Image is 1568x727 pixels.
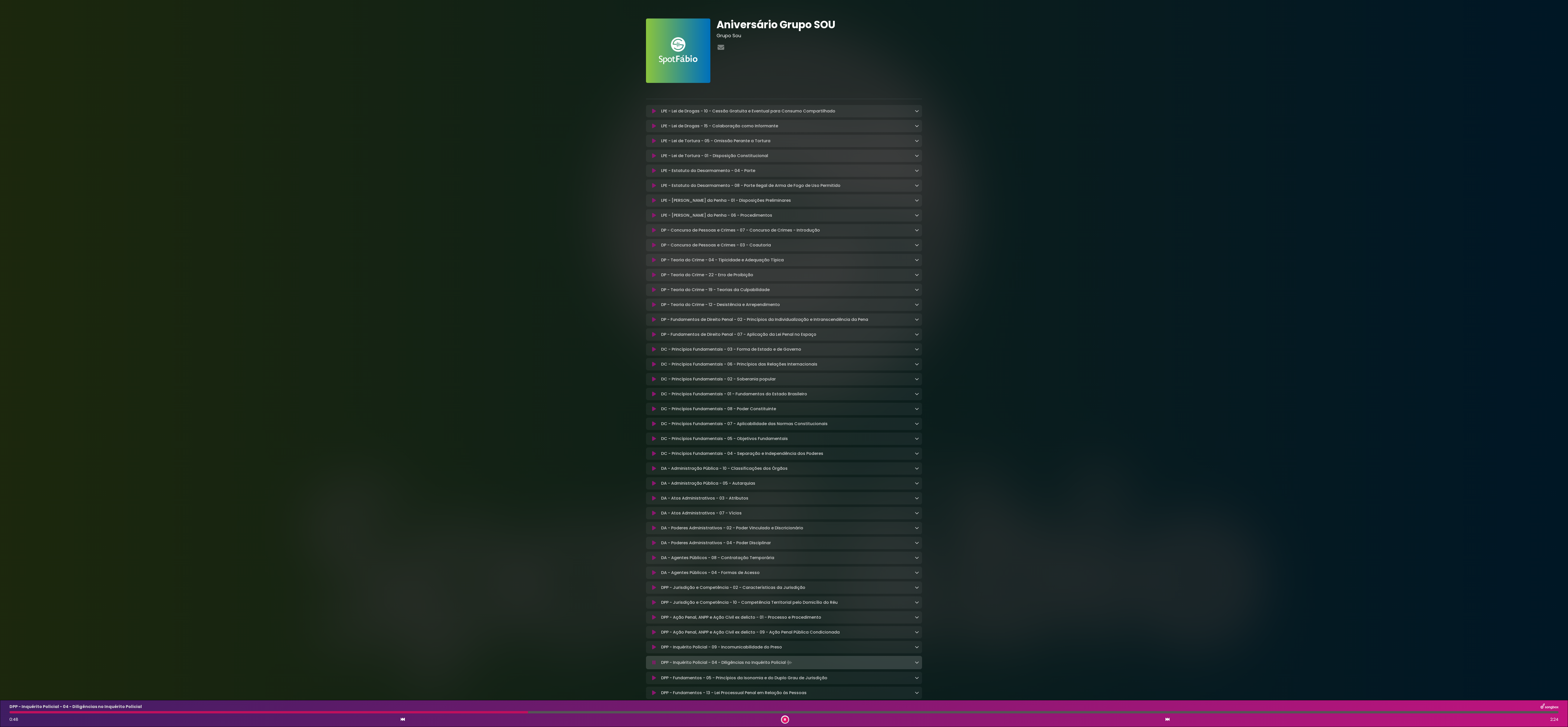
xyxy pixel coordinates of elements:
[661,570,760,576] p: DA - Agentes Públicos - 04 - Formas de Acesso
[661,108,835,114] p: LPE - Lei de Drogas - 10 - Cessão Gratuita e Eventual para Consumo Compartilhado
[661,138,770,144] p: LPE - Lei de Tortura - 05 - Omissão Perante a Tortura
[661,406,776,412] p: DC - Princípios Fundamentais - 08 - Poder Constituinte
[661,614,821,620] p: DPP - Ação Penal, ANPP e Ação Civil ex delicto - 01 - Processo e Procedimento
[661,585,805,591] p: DPP - Jurisdição e Competência - 02 - Características da Jurisdição
[661,302,780,308] p: DP - Teoria do Crime - 12 - Desistência e Arrependimento
[786,659,793,666] img: waveform4.gif
[661,197,791,204] p: LPE - [PERSON_NAME] da Penha - 01 - Disposições Preliminares
[1550,716,1559,723] span: 2:24
[661,525,803,531] p: DA - Poderes Administrativos - 02 - Poder Vinculado e Discricionário
[661,272,753,278] p: DP - Teoria do Crime - 22 - Erro de Proibição
[661,376,776,382] p: DC - Princípios Fundamentais - 02 - Soberania popular
[661,317,868,323] p: DP - Fundamentos de Direito Penal - 02 - Princípios da Individualização e Intranscendência da Pena
[661,629,840,635] p: DPP - Ação Penal, ANPP e Ação Civil ex delicto - 09 - Ação Penal Pública Condicionada
[661,436,788,442] p: DC - Princípios Fundamentais - 05 - Objetivos Fundamentais
[661,465,788,472] p: DA - Administração Pública - 10 - Classificações dos Órgãos
[661,257,784,263] p: DP - Teoria do Crime - 04 - Tipicidade e Adequação Típica
[661,495,748,501] p: DA - Atos Administrativos - 03 - Atributos
[661,183,840,189] p: LPE - Estatuto do Desarmamento - 08 - Porte Ilegal de Arma de Fogo de Uso Permitido
[661,555,774,561] p: DA - Agentes Públicos - 08 - Contratação Temporária
[661,510,742,516] p: DA - Atos Administrativos - 07 - Vícios
[661,242,771,248] p: DP - Concurso de Pessoas e Crimes - 03 - Coautoria
[661,287,770,293] p: DP - Teoria do Crime - 19 - Teorias da Culpabilidade
[661,599,838,606] p: DPP - Jurisdição e Competência - 10 - Competência Territorial pelo Domicílio do Réu
[661,212,772,218] p: LPE - [PERSON_NAME] da Penha - 06 - Procedimentos
[661,168,755,174] p: LPE - Estatuto do Desarmamento - 04 - Porte
[661,659,793,666] p: DPP - Inquérito Policial - 04 - Diligências no Inquérito Policial
[661,540,771,546] p: DA - Poderes Administrativos - 04 - Poder Disciplinar
[661,480,755,486] p: DA - Administração Pública - 05 - Autarquias
[661,391,807,397] p: DC - Princípios Fundamentais - 01 - Fundamentos do Estado Brasileiro
[646,18,710,83] img: FAnVhLgaRSStWruMDZa6
[661,331,816,338] p: DP - Fundamentos de Direito Penal - 07 - Aplicação da Lei Penal no Espaço
[661,346,801,352] p: DC - Princípios Fundamentais - 03 - Forma de Estado e de Governo
[717,18,922,31] h1: Aniversário Grupo SOU
[717,33,922,39] h3: Grupo Sou
[661,227,820,233] p: DP - Concurso de Pessoas e Crimes - 07 - Concurso de Crimes - Introdução
[661,421,828,427] p: DC - Princípios Fundamentais - 07 - Aplicabilidade das Normas Constitucionais
[661,644,782,650] p: DPP - Inquérito Policial - 09 - Incomunicabilidade do Preso
[1541,703,1559,710] img: songbox-logo-white.png
[661,690,807,696] p: DPP - Fundamentos - 13 - Lei Processual Penal em Relação às Pessoas
[661,153,768,159] p: LPE - Lei de Tortura - 01 - Disposição Constitucional
[661,361,817,367] p: DC - Princípios Fundamentais - 06 - Princípios das Relações Internacionais
[661,675,827,681] p: DPP - Fundamentos - 05 - Princípios da Isonomia e do Duplo Grau de Jurisdição
[9,704,142,710] p: DPP - Inquérito Policial - 04 - Diligências no Inquérito Policial
[661,451,823,457] p: DC - Princípios Fundamentais - 04 - Separação e Independência dos Poderes
[661,123,778,129] p: LPE - Lei de Drogas - 15 - Colaboração como Informante
[9,716,18,722] span: 0:48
